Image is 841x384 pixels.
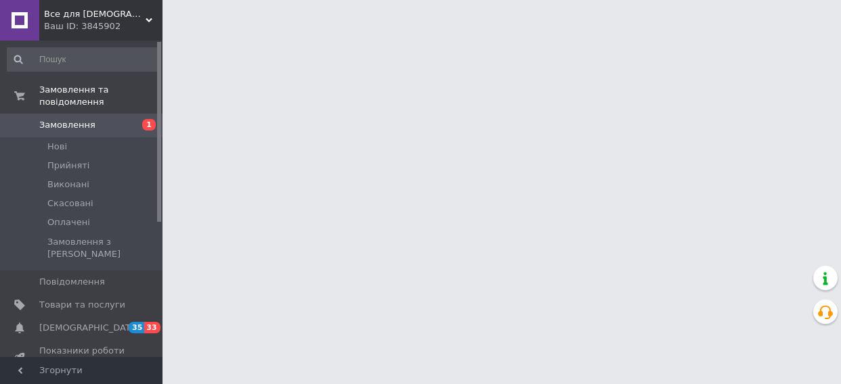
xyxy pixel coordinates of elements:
[47,216,90,229] span: Оплачені
[47,197,93,210] span: Скасовані
[44,8,146,20] span: Все для Суші
[144,322,160,333] span: 33
[142,119,156,130] span: 1
[129,322,144,333] span: 35
[39,119,95,131] span: Замовлення
[39,84,163,108] span: Замовлення та повідомлення
[39,322,139,334] span: [DEMOGRAPHIC_DATA]
[47,236,158,260] span: Замовлення з [PERSON_NAME]
[39,345,125,369] span: Показники роботи компанії
[7,47,159,72] input: Пошук
[39,299,125,311] span: Товари та послуги
[39,276,105,288] span: Повідомлення
[47,160,89,172] span: Прийняті
[47,141,67,153] span: Нові
[44,20,163,32] div: Ваш ID: 3845902
[47,178,89,191] span: Виконані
